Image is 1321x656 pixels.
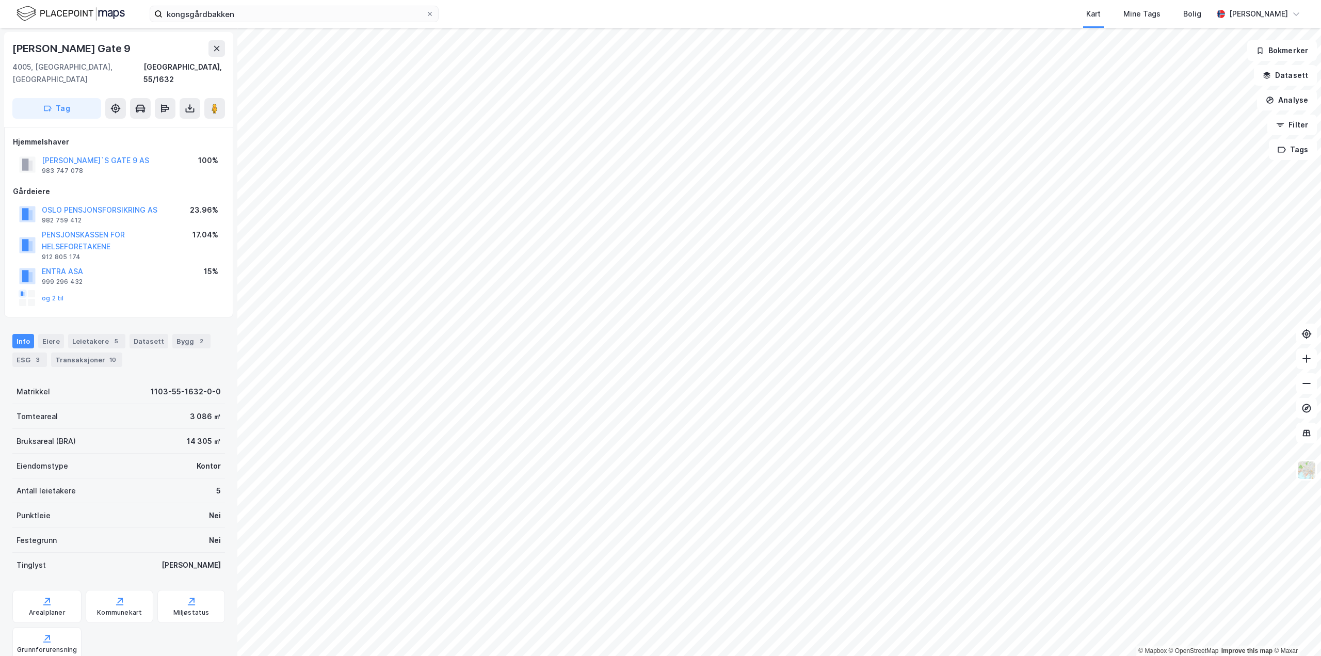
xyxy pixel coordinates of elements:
[173,609,210,617] div: Miljøstatus
[68,334,125,348] div: Leietakere
[17,646,77,654] div: Grunnforurensning
[192,229,218,241] div: 17.04%
[1169,647,1219,654] a: OpenStreetMap
[51,353,122,367] div: Transaksjoner
[187,435,221,447] div: 14 305 ㎡
[42,216,82,225] div: 982 759 412
[209,509,221,522] div: Nei
[1269,139,1317,160] button: Tags
[1138,647,1167,654] a: Mapbox
[197,460,221,472] div: Kontor
[1267,115,1317,135] button: Filter
[97,609,142,617] div: Kommunekart
[130,334,168,348] div: Datasett
[1257,90,1317,110] button: Analyse
[17,410,58,423] div: Tomteareal
[1269,606,1321,656] iframe: Chat Widget
[42,167,83,175] div: 983 747 078
[17,534,57,547] div: Festegrunn
[216,485,221,497] div: 5
[42,253,80,261] div: 912 805 174
[163,6,426,22] input: Søk på adresse, matrikkel, gårdeiere, leietakere eller personer
[1086,8,1101,20] div: Kart
[12,353,47,367] div: ESG
[1269,606,1321,656] div: Kontrollprogram for chat
[190,410,221,423] div: 3 086 ㎡
[1254,65,1317,86] button: Datasett
[17,386,50,398] div: Matrikkel
[190,204,218,216] div: 23.96%
[17,460,68,472] div: Eiendomstype
[33,355,43,365] div: 3
[204,265,218,278] div: 15%
[1229,8,1288,20] div: [PERSON_NAME]
[1123,8,1161,20] div: Mine Tags
[151,386,221,398] div: 1103-55-1632-0-0
[111,336,121,346] div: 5
[1247,40,1317,61] button: Bokmerker
[1221,647,1272,654] a: Improve this map
[196,336,206,346] div: 2
[209,534,221,547] div: Nei
[42,278,83,286] div: 999 296 432
[17,559,46,571] div: Tinglyst
[172,334,211,348] div: Bygg
[38,334,64,348] div: Eiere
[13,185,224,198] div: Gårdeiere
[107,355,118,365] div: 10
[17,5,125,23] img: logo.f888ab2527a4732fd821a326f86c7f29.svg
[12,334,34,348] div: Info
[1183,8,1201,20] div: Bolig
[198,154,218,167] div: 100%
[12,98,101,119] button: Tag
[17,485,76,497] div: Antall leietakere
[29,609,66,617] div: Arealplaner
[17,509,51,522] div: Punktleie
[12,61,143,86] div: 4005, [GEOGRAPHIC_DATA], [GEOGRAPHIC_DATA]
[12,40,133,57] div: [PERSON_NAME] Gate 9
[143,61,225,86] div: [GEOGRAPHIC_DATA], 55/1632
[1297,460,1316,480] img: Z
[13,136,224,148] div: Hjemmelshaver
[162,559,221,571] div: [PERSON_NAME]
[17,435,76,447] div: Bruksareal (BRA)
